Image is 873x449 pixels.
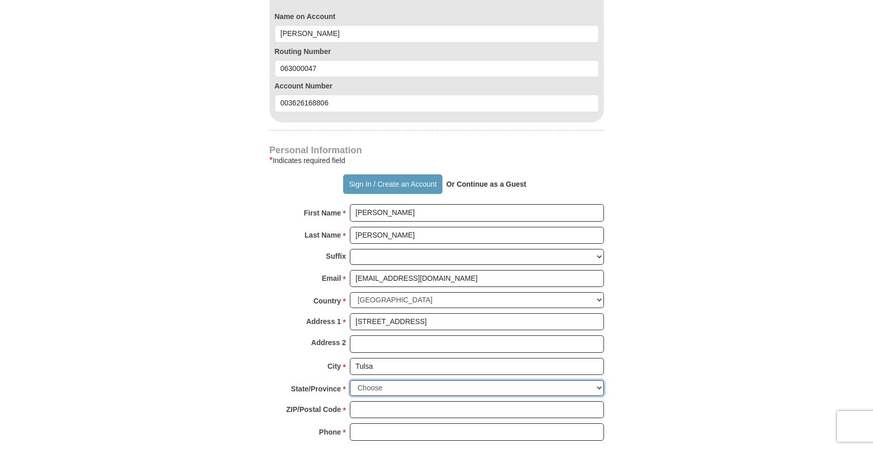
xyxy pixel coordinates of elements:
[322,271,341,285] strong: Email
[313,294,341,308] strong: Country
[327,359,341,373] strong: City
[326,249,346,263] strong: Suffix
[270,154,604,167] div: Indicates required field
[446,180,526,188] strong: Or Continue as a Guest
[275,46,599,57] label: Routing Number
[305,228,341,242] strong: Last Name
[291,382,341,396] strong: State/Province
[270,146,604,154] h4: Personal Information
[304,206,341,220] strong: First Name
[319,425,341,439] strong: Phone
[311,335,346,350] strong: Address 2
[306,314,341,329] strong: Address 1
[275,11,599,22] label: Name on Account
[343,174,442,194] button: Sign In / Create an Account
[275,81,599,91] label: Account Number
[286,402,341,417] strong: ZIP/Postal Code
